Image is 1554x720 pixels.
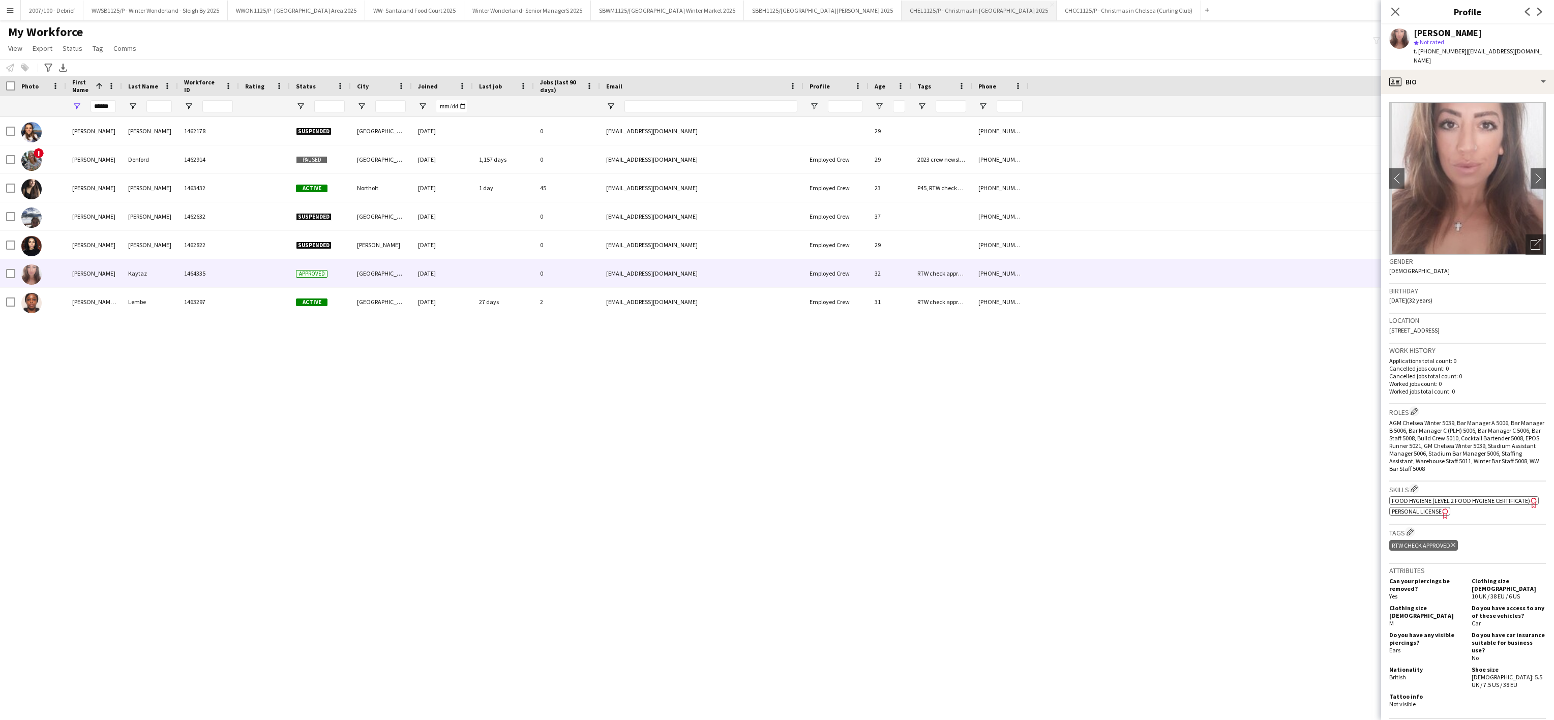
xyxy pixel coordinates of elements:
[600,231,803,259] div: [EMAIL_ADDRESS][DOMAIN_NAME]
[178,202,239,230] div: 1462632
[178,259,239,287] div: 1464335
[122,202,178,230] div: [PERSON_NAME]
[21,151,42,171] img: Sophia Denford
[1472,631,1546,654] h5: Do you have car insurance suitable for business use?
[1389,666,1463,673] h5: Nationality
[33,44,52,53] span: Export
[412,288,473,316] div: [DATE]
[1389,257,1546,266] h3: Gender
[63,44,82,53] span: Status
[534,259,600,287] div: 0
[202,100,233,112] input: Workforce ID Filter Input
[66,145,122,173] div: [PERSON_NAME]
[869,231,911,259] div: 29
[412,202,473,230] div: [DATE]
[997,100,1023,112] input: Phone Filter Input
[911,288,972,316] div: RTW check approved
[803,259,869,287] div: Employed Crew
[1472,604,1546,619] h5: Do you have access to any of these vehicles?
[296,298,327,306] span: Active
[66,259,122,287] div: [PERSON_NAME]
[972,145,1029,173] div: [PHONE_NUMBER]
[1389,316,1546,325] h3: Location
[1414,47,1467,55] span: t. [PHONE_NUMBER]
[21,207,42,228] img: Sophia Miller
[600,145,803,173] div: [EMAIL_ADDRESS][DOMAIN_NAME]
[296,213,332,221] span: Suspended
[122,174,178,202] div: [PERSON_NAME]
[911,259,972,287] div: RTW check approved
[1389,286,1546,295] h3: Birthday
[810,102,819,111] button: Open Filter Menu
[1389,387,1546,395] p: Worked jobs total count: 0
[418,102,427,111] button: Open Filter Menu
[540,78,582,94] span: Jobs (last 90 days)
[83,1,228,20] button: WWSB1125/P - Winter Wonderland - Sleigh By 2025
[1472,592,1520,600] span: 10 UK / 38 EU / 6 US
[178,231,239,259] div: 1462822
[534,174,600,202] div: 45
[412,231,473,259] div: [DATE]
[869,259,911,287] div: 32
[122,259,178,287] div: Kaytaz
[600,174,803,202] div: [EMAIL_ADDRESS][DOMAIN_NAME]
[412,117,473,145] div: [DATE]
[1389,357,1546,365] p: Applications total count: 0
[91,100,116,112] input: First Name Filter Input
[803,288,869,316] div: Employed Crew
[911,145,972,173] div: 2023 crew newsletter, Maybe, Newsletter
[1392,497,1530,504] span: Food Hygiene (Level 2 Food Hygiene Certificate)
[375,100,406,112] input: City Filter Input
[314,100,345,112] input: Status Filter Input
[57,62,69,74] app-action-btn: Export XLSX
[21,264,42,285] img: Sophia Kaytaz
[128,82,158,90] span: Last Name
[1389,631,1463,646] h5: Do you have any visible piercings?
[93,44,103,53] span: Tag
[1389,346,1546,355] h3: Work history
[534,117,600,145] div: 0
[245,82,264,90] span: Rating
[66,231,122,259] div: [PERSON_NAME]
[803,202,869,230] div: Employed Crew
[1414,28,1482,38] div: [PERSON_NAME]
[1392,507,1442,515] span: Personal License
[1472,619,1481,627] span: Car
[351,259,412,287] div: [GEOGRAPHIC_DATA]
[1472,666,1546,673] h5: Shoe size
[1389,604,1463,619] h5: Clothing size [DEMOGRAPHIC_DATA]
[1389,566,1546,575] h3: Attributes
[869,174,911,202] div: 23
[113,44,136,53] span: Comms
[72,102,81,111] button: Open Filter Menu
[869,202,911,230] div: 37
[744,1,902,20] button: SBBH1125/[GEOGRAPHIC_DATA][PERSON_NAME] 2025
[436,100,467,112] input: Joined Filter Input
[351,202,412,230] div: [GEOGRAPHIC_DATA]
[1389,577,1463,592] h5: Can your piercings be removed?
[296,270,327,278] span: Approved
[828,100,862,112] input: Profile Filter Input
[600,288,803,316] div: [EMAIL_ADDRESS][DOMAIN_NAME]
[917,82,931,90] span: Tags
[875,102,884,111] button: Open Filter Menu
[972,174,1029,202] div: [PHONE_NUMBER]
[600,202,803,230] div: [EMAIL_ADDRESS][DOMAIN_NAME]
[534,145,600,173] div: 0
[178,288,239,316] div: 1463297
[351,174,412,202] div: Northolt
[1389,406,1546,417] h3: Roles
[122,231,178,259] div: [PERSON_NAME]
[296,185,327,192] span: Active
[296,156,327,164] span: Paused
[4,42,26,55] a: View
[1420,38,1444,46] span: Not rated
[917,102,927,111] button: Open Filter Menu
[412,145,473,173] div: [DATE]
[146,100,172,112] input: Last Name Filter Input
[66,202,122,230] div: [PERSON_NAME]
[365,1,464,20] button: WW- Santaland Food Court 2025
[473,288,534,316] div: 27 days
[34,148,44,158] span: !
[296,128,332,135] span: Suspended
